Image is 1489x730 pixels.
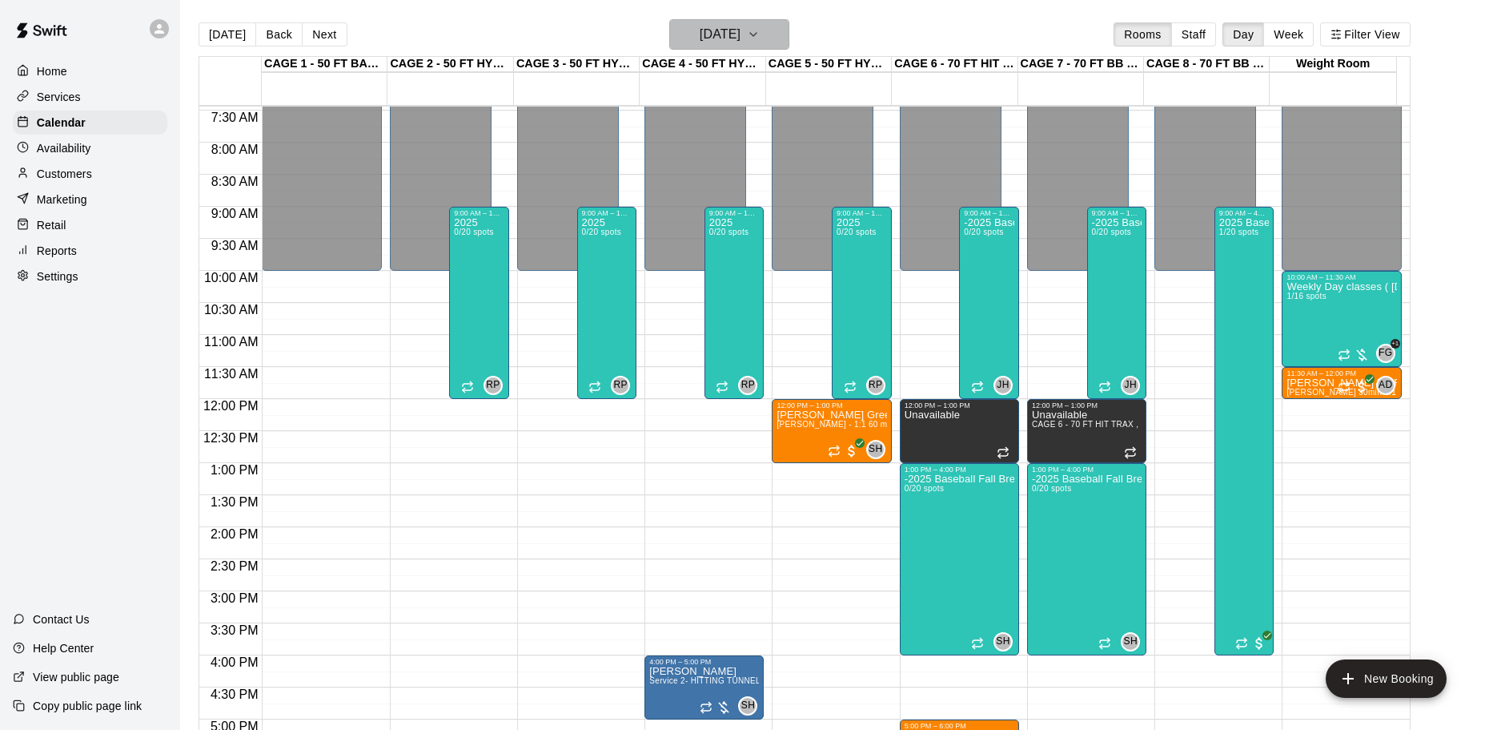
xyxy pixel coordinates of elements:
[832,207,892,399] div: 9:00 AM – 12:00 PM: 2025
[484,376,503,395] div: Rocky Parra
[13,59,167,83] div: Home
[1032,484,1071,493] span: 0/20 spots filled
[37,115,86,131] p: Calendar
[766,57,892,72] div: CAGE 5 - 50 FT HYBRID SB/BB
[1144,57,1270,72] div: CAGE 8 - 70 FT BB (w/ pitching mound)
[33,698,142,714] p: Copy public page link
[207,527,263,541] span: 2:00 PM
[13,213,167,237] a: Retail
[207,655,263,669] span: 4:00 PM
[37,217,66,233] p: Retail
[37,89,81,105] p: Services
[971,637,984,650] span: Recurring event
[997,446,1009,459] span: Recurring event
[37,268,78,284] p: Settings
[207,239,263,252] span: 9:30 AM
[461,381,474,393] span: Recurring event
[1219,209,1270,217] div: 9:00 AM – 4:00 PM
[207,623,263,637] span: 3:30 PM
[1087,207,1147,399] div: 9:00 AM – 12:00 PM: -2025 Baseball Fall Break camp ( half day options ) 9am to 12:00 or 1:00 to 4...
[1379,345,1392,361] span: FG
[33,640,94,656] p: Help Center
[1251,635,1267,651] span: All customers have paid
[1018,57,1144,72] div: CAGE 7 - 70 FT BB (w/ pitching mound)
[1326,659,1447,698] button: add
[837,209,887,217] div: 9:00 AM – 12:00 PM
[199,22,256,46] button: [DATE]
[744,376,757,395] span: Rocky Parra
[33,669,119,685] p: View public page
[588,381,601,393] span: Recurring event
[1114,22,1171,46] button: Rooms
[1000,376,1013,395] span: John Havird
[1032,401,1142,409] div: 12:00 PM – 1:00 PM
[207,111,263,124] span: 7:30 AM
[1219,228,1258,236] span: 1/20 spots filled
[200,271,263,284] span: 10:00 AM
[1123,634,1137,650] span: SH
[1338,349,1351,361] span: Recurring event
[1092,209,1142,217] div: 9:00 AM – 12:00 PM
[13,136,167,160] div: Availability
[582,228,621,236] span: 0/20 spots filled
[772,399,891,463] div: 12:00 PM – 1:00 PM: Scott Hairston - 1:1 60 min Baseball Hitting instruction
[1125,377,1137,393] span: JH
[207,688,263,701] span: 4:30 PM
[869,377,882,393] span: RP
[1214,207,1274,655] div: 9:00 AM – 4:00 PM: 2025 Baseball Fall Break camp ( Full day options ) 9am to 4:00 (session 2 Octo...
[13,264,167,288] a: Settings
[449,207,509,399] div: 9:00 AM – 12:00 PM: 2025
[1222,22,1264,46] button: Day
[1383,344,1395,363] span: Frankie Gulko & 1 other
[905,401,1014,409] div: 12:00 PM – 1:00 PM
[37,63,67,79] p: Home
[905,466,1014,474] div: 1:00 PM – 4:00 PM
[844,381,857,393] span: Recurring event
[1121,632,1140,651] div: Scott Hairston
[13,162,167,186] a: Customers
[1286,369,1396,377] div: 11:30 AM – 12:00 PM
[1376,344,1395,363] div: Frankie Gulko
[207,175,263,188] span: 8:30 AM
[649,658,759,666] div: 4:00 PM – 5:00 PM
[514,57,640,72] div: CAGE 3 - 50 FT HYBRID BB/SB
[1171,22,1217,46] button: Staff
[1098,381,1111,393] span: Recurring event
[1235,637,1248,650] span: Recurring event
[255,22,303,46] button: Back
[828,445,841,458] span: Recurring event
[1127,376,1140,395] span: John Havird
[1124,446,1137,459] span: Recurring event
[1391,339,1400,349] span: +1
[1376,376,1395,395] div: AZ Dingers
[873,376,885,395] span: Rocky Parra
[207,207,263,220] span: 9:00 AM
[741,377,755,393] span: RP
[1121,376,1140,395] div: John Havird
[905,722,1014,730] div: 5:00 PM – 6:00 PM
[1032,420,1293,429] span: CAGE 6 - 70 FT HIT TRAX , CAGE 7 - 70 FT BB (w/ pitching mound)
[709,209,760,217] div: 9:00 AM – 12:00 PM
[866,376,885,395] div: Rocky Parra
[13,188,167,212] div: Marketing
[37,192,87,208] p: Marketing
[1286,273,1396,281] div: 10:00 AM – 11:30 AM
[1354,379,1370,395] span: All customers have paid
[900,463,1019,655] div: 1:00 PM – 4:00 PM: -2025 Baseball Fall Break camp ( half day options ) 9am to 12:00 or 1:00 to 4:...
[199,431,262,445] span: 12:30 PM
[892,57,1017,72] div: CAGE 6 - 70 FT HIT TRAX
[900,399,1019,463] div: 12:00 PM – 1:00 PM: Unavailable
[207,591,263,605] span: 3:00 PM
[993,632,1013,651] div: Scott Hairston
[738,376,757,395] div: Rocky Parra
[1032,466,1142,474] div: 1:00 PM – 4:00 PM
[905,484,944,493] span: 0/20 spots filled
[1282,367,1401,399] div: 11:30 AM – 12:00 PM: John Havird 30min 1:1 pitching Lesson (ages under 10yrs old)
[13,239,167,263] a: Reports
[971,381,984,393] span: Recurring event
[640,57,765,72] div: CAGE 4 - 50 FT HYBRID BB/SB
[738,696,757,716] div: Scott Hairston
[700,23,740,46] h6: [DATE]
[486,377,500,393] span: RP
